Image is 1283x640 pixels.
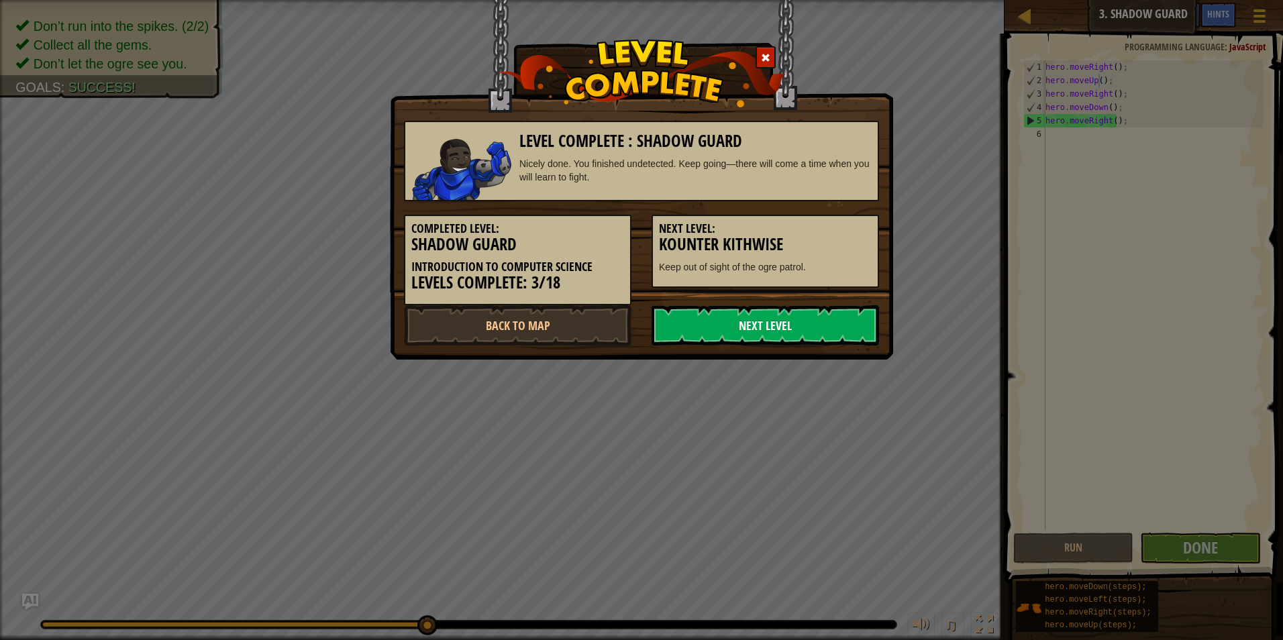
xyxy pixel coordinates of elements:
[659,235,872,254] h3: Kounter Kithwise
[659,260,872,274] p: Keep out of sight of the ogre patrol.
[412,139,511,200] img: stalwart.png
[411,260,624,274] h5: Introduction to Computer Science
[659,222,872,235] h5: Next Level:
[519,132,872,150] h3: Level Complete : Shadow Guard
[652,305,879,345] a: Next Level
[519,157,872,184] div: Nicely done. You finished undetected. Keep going—there will come a time when you will learn to fi...
[404,305,631,345] a: Back to Map
[411,235,624,254] h3: Shadow Guard
[411,222,624,235] h5: Completed Level:
[411,274,624,292] h3: Levels Complete: 3/18
[498,40,786,107] img: level_complete.png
